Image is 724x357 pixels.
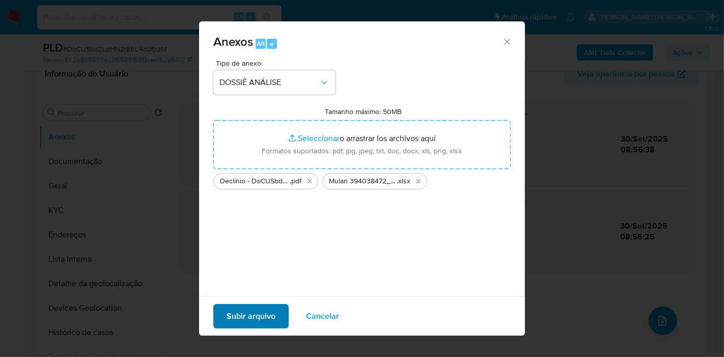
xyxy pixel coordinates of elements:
[213,304,289,328] button: Subir arquivo
[329,176,397,186] span: Mulan 394038472_2025_10_01_09_00_06
[219,77,319,88] span: DOSSIÊ ANÁLISE
[213,70,336,95] button: DOSSIÊ ANÁLISE
[306,305,339,327] span: Cancelar
[216,60,338,67] span: Tipo de anexo
[325,107,402,116] label: Tamanho máximo: 50MB
[257,39,265,48] span: Alt
[502,37,511,46] button: Cerrar
[293,304,352,328] button: Cancelar
[290,176,301,186] span: .pdf
[213,169,511,189] ul: Archivos seleccionados
[270,39,273,48] span: a
[213,33,253,50] span: Anexos
[227,305,275,327] span: Subir arquivo
[303,175,316,187] button: Eliminar Declínio - DoCUSbdZLpHN2t8BL4cUfpzM - CPF 04773951982 - TATIANE PALOMA SILVA SGUBIN.pdf
[397,176,410,186] span: .xlsx
[412,175,425,187] button: Eliminar Mulan 394038472_2025_10_01_09_00_06.xlsx
[220,176,290,186] span: Declínio - DoCUSbdZLpHN2t8BL4cUfpzM - CPF 04773951982 - [PERSON_NAME]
